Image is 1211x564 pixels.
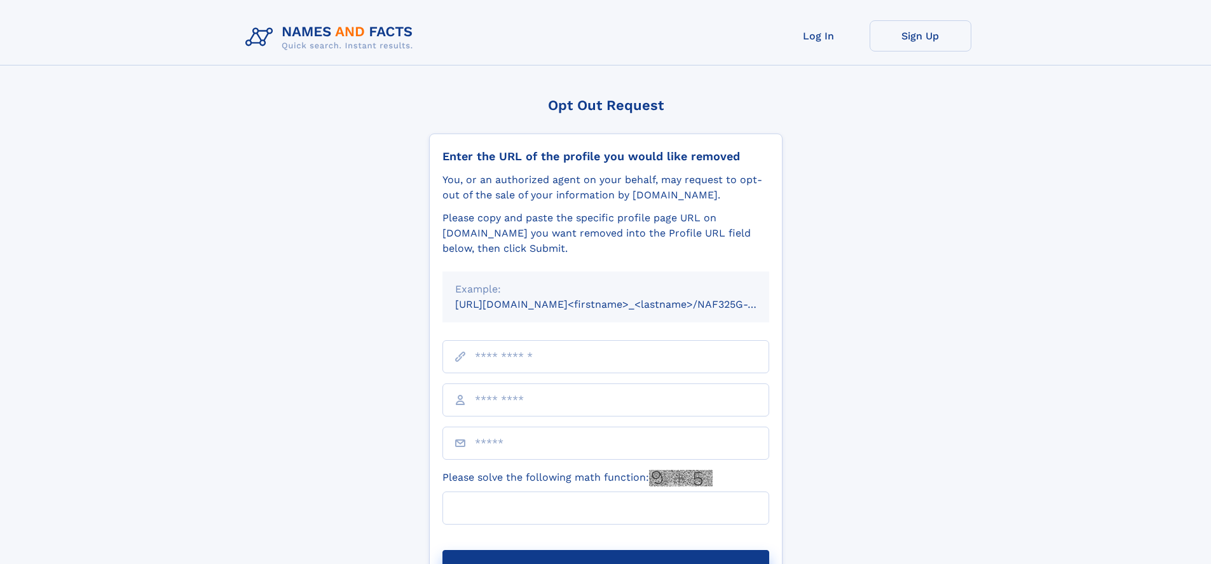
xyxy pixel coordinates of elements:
[455,282,756,297] div: Example:
[442,149,769,163] div: Enter the URL of the profile you would like removed
[442,470,713,486] label: Please solve the following math function:
[442,172,769,203] div: You, or an authorized agent on your behalf, may request to opt-out of the sale of your informatio...
[768,20,870,52] a: Log In
[240,20,423,55] img: Logo Names and Facts
[455,298,793,310] small: [URL][DOMAIN_NAME]<firstname>_<lastname>/NAF325G-xxxxxxxx
[442,210,769,256] div: Please copy and paste the specific profile page URL on [DOMAIN_NAME] you want removed into the Pr...
[870,20,971,52] a: Sign Up
[429,97,783,113] div: Opt Out Request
